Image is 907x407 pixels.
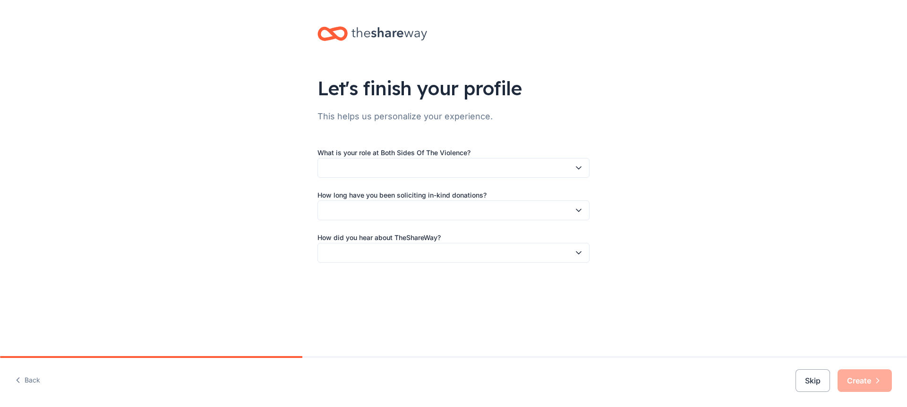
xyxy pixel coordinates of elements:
[15,371,40,390] button: Back
[796,369,830,392] button: Skip
[317,148,471,158] label: What is your role at Both Sides Of The Violence?
[317,75,590,101] div: Let's finish your profile
[317,233,441,242] label: How did you hear about TheShareWay?
[317,109,590,124] div: This helps us personalize your experience.
[317,191,487,200] label: How long have you been soliciting in-kind donations?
